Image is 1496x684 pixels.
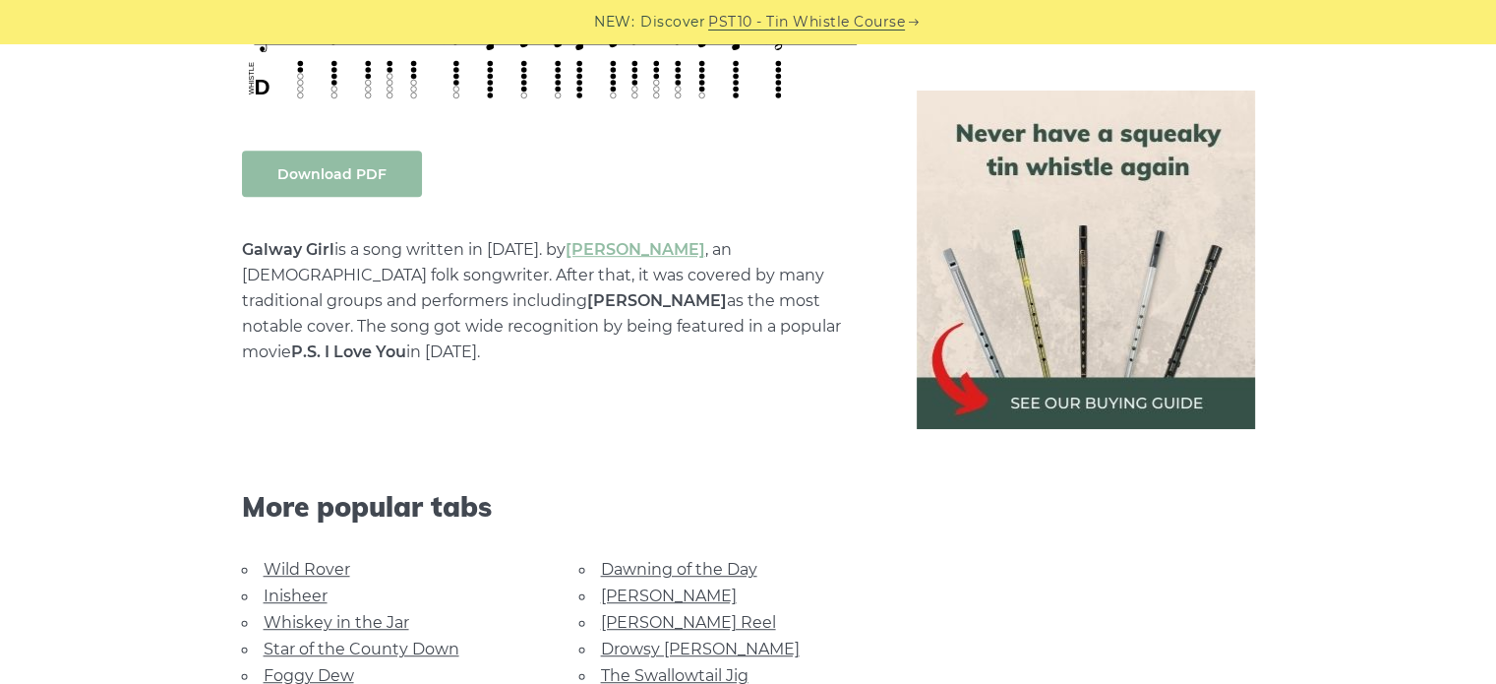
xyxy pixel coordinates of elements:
[601,640,800,658] a: Drowsy [PERSON_NAME]
[640,11,705,33] span: Discover
[264,640,459,658] a: Star of the County Down
[601,613,776,632] a: [PERSON_NAME] Reel
[264,613,409,632] a: Whiskey in the Jar
[566,240,705,259] a: [PERSON_NAME]
[264,587,328,605] a: Inisheer
[291,342,406,361] strong: P.S. I Love You
[242,490,869,524] span: More popular tabs
[242,237,869,365] p: is a song written in [DATE]. by , an [DEMOGRAPHIC_DATA] folk songwriter. After that, it was cover...
[242,240,334,259] strong: Galway Girl
[708,11,905,33] a: PST10 - Tin Whistle Course
[601,560,757,579] a: Dawning of the Day
[601,587,737,605] a: [PERSON_NAME]
[917,91,1255,429] img: tin whistle buying guide
[264,560,350,579] a: Wild Rover
[242,151,422,197] a: Download PDF
[594,11,634,33] span: NEW:
[587,291,727,310] strong: [PERSON_NAME]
